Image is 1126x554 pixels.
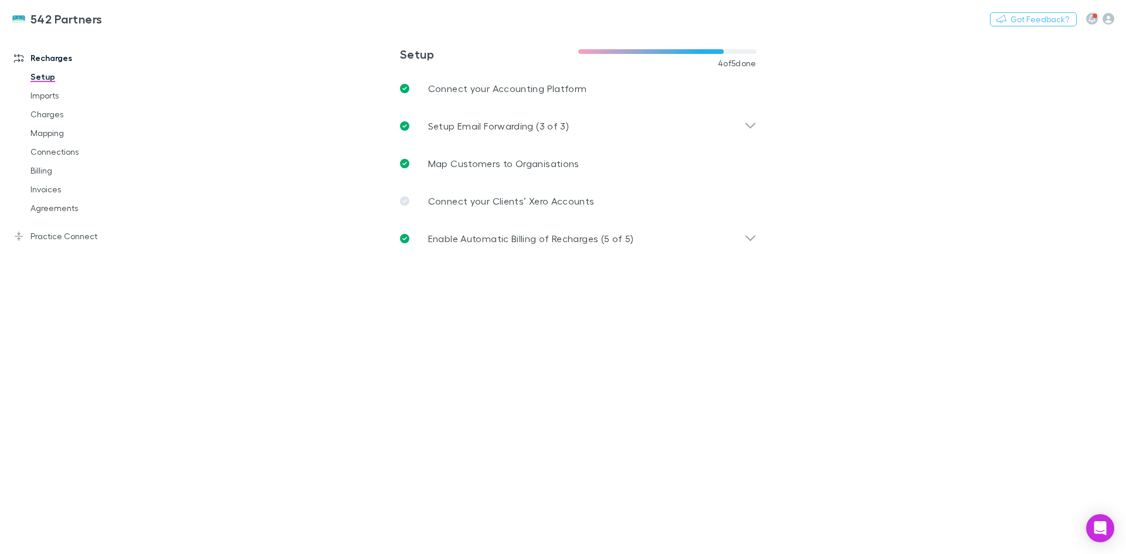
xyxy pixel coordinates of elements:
div: Setup Email Forwarding (3 of 3) [391,107,766,145]
a: Connect your Clients’ Xero Accounts [391,182,766,220]
a: Practice Connect [2,227,158,246]
p: Connect your Accounting Platform [428,81,587,96]
a: Mapping [19,124,158,142]
a: Recharges [2,49,158,67]
a: Connect your Accounting Platform [391,70,766,107]
p: Setup Email Forwarding (3 of 3) [428,119,569,133]
h3: 542 Partners [30,12,103,26]
h3: Setup [400,47,578,61]
span: 4 of 5 done [718,59,757,68]
a: Invoices [19,180,158,199]
a: 542 Partners [5,5,110,33]
p: Connect your Clients’ Xero Accounts [428,194,595,208]
div: Open Intercom Messenger [1086,514,1114,542]
img: 542 Partners's Logo [12,12,26,26]
button: Got Feedback? [990,12,1077,26]
a: Map Customers to Organisations [391,145,766,182]
p: Map Customers to Organisations [428,157,579,171]
a: Agreements [19,199,158,217]
a: Imports [19,86,158,105]
a: Charges [19,105,158,124]
a: Setup [19,67,158,86]
a: Billing [19,161,158,180]
p: Enable Automatic Billing of Recharges (5 of 5) [428,232,634,246]
div: Enable Automatic Billing of Recharges (5 of 5) [391,220,766,257]
a: Connections [19,142,158,161]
